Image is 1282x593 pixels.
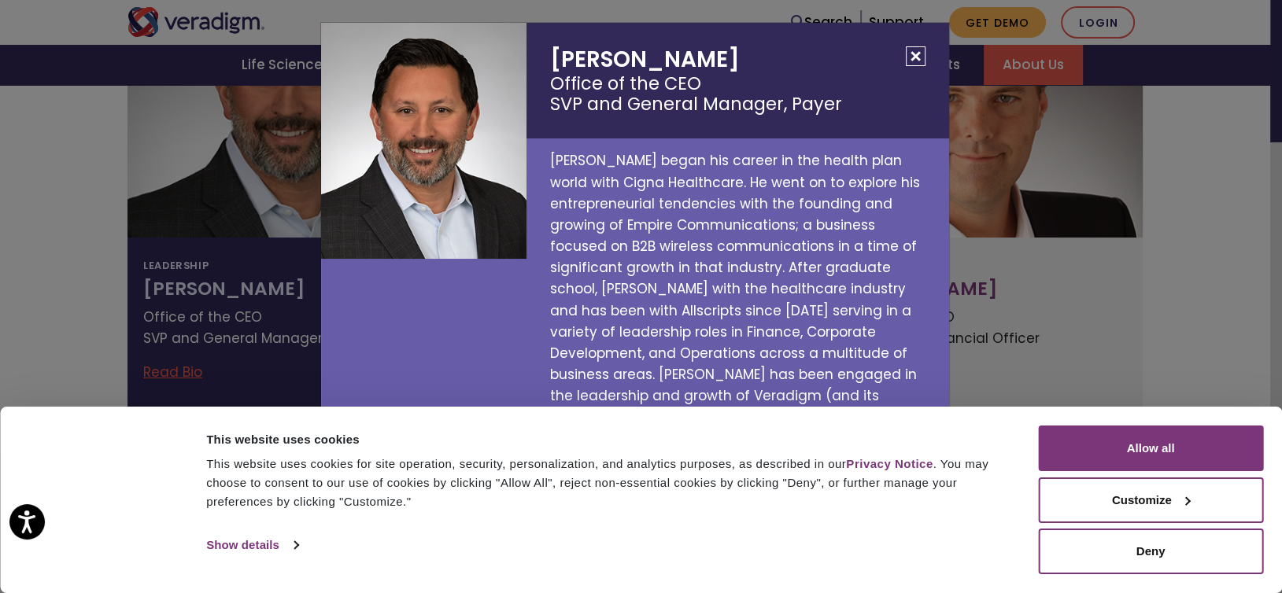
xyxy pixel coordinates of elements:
[906,46,925,66] button: Close
[526,23,949,138] h2: [PERSON_NAME]
[1038,477,1263,523] button: Customize
[206,533,297,557] a: Show details
[550,73,925,116] small: Office of the CEO SVP and General Manager, Payer
[206,455,1003,511] div: This website uses cookies for site operation, security, personalization, and analytics purposes, ...
[206,430,1003,449] div: This website uses cookies
[981,481,1263,574] iframe: Drift Chat Widget
[846,457,933,470] a: Privacy Notice
[1038,425,1263,471] button: Allow all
